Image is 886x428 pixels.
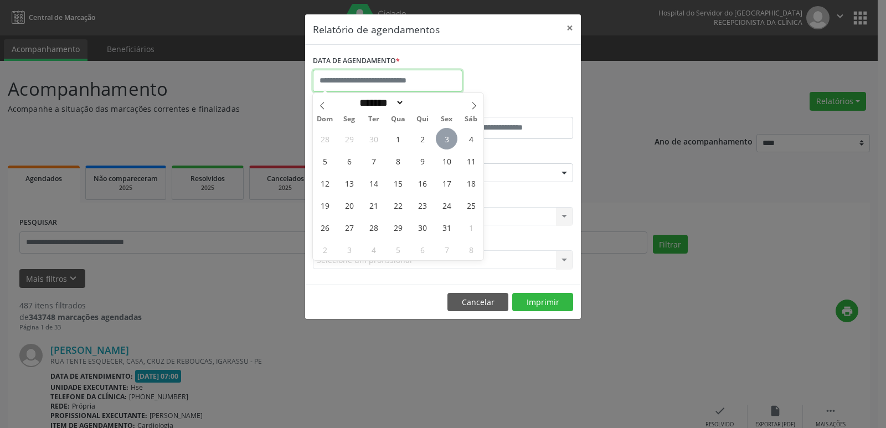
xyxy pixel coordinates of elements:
span: Outubro 15, 2025 [387,172,409,194]
span: Outubro 3, 2025 [436,128,457,149]
span: Outubro 18, 2025 [460,172,482,194]
span: Outubro 9, 2025 [411,150,433,172]
span: Novembro 2, 2025 [314,239,336,260]
span: Setembro 29, 2025 [338,128,360,149]
span: Outubro 28, 2025 [363,216,384,238]
span: Setembro 30, 2025 [363,128,384,149]
span: Qui [410,116,435,123]
span: Outubro 1, 2025 [387,128,409,149]
label: DATA DE AGENDAMENTO [313,53,400,70]
button: Imprimir [512,293,573,312]
span: Outubro 27, 2025 [338,216,360,238]
span: Outubro 31, 2025 [436,216,457,238]
span: Sáb [459,116,483,123]
span: Novembro 5, 2025 [387,239,409,260]
span: Outubro 8, 2025 [387,150,409,172]
span: Outubro 23, 2025 [411,194,433,216]
span: Outubro 7, 2025 [363,150,384,172]
button: Cancelar [447,293,508,312]
span: Novembro 7, 2025 [436,239,457,260]
span: Outubro 16, 2025 [411,172,433,194]
span: Outubro 25, 2025 [460,194,482,216]
span: Outubro 29, 2025 [387,216,409,238]
span: Outubro 26, 2025 [314,216,336,238]
h5: Relatório de agendamentos [313,22,440,37]
span: Qua [386,116,410,123]
span: Ter [362,116,386,123]
span: Novembro 1, 2025 [460,216,482,238]
span: Outubro 13, 2025 [338,172,360,194]
span: Dom [313,116,337,123]
span: Outubro 22, 2025 [387,194,409,216]
span: Outubro 5, 2025 [314,150,336,172]
span: Outubro 17, 2025 [436,172,457,194]
span: Outubro 2, 2025 [411,128,433,149]
button: Close [559,14,581,42]
span: Outubro 24, 2025 [436,194,457,216]
span: Outubro 21, 2025 [363,194,384,216]
span: Outubro 10, 2025 [436,150,457,172]
span: Outubro 30, 2025 [411,216,433,238]
span: Novembro 3, 2025 [338,239,360,260]
span: Novembro 6, 2025 [411,239,433,260]
input: Year [404,97,441,109]
span: Outubro 19, 2025 [314,194,336,216]
span: Outubro 12, 2025 [314,172,336,194]
span: Outubro 20, 2025 [338,194,360,216]
span: Seg [337,116,362,123]
span: Outubro 11, 2025 [460,150,482,172]
span: Outubro 14, 2025 [363,172,384,194]
span: Novembro 8, 2025 [460,239,482,260]
span: Novembro 4, 2025 [363,239,384,260]
select: Month [356,97,404,109]
label: ATÉ [446,100,573,117]
span: Setembro 28, 2025 [314,128,336,149]
span: Sex [435,116,459,123]
span: Outubro 4, 2025 [460,128,482,149]
span: Outubro 6, 2025 [338,150,360,172]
